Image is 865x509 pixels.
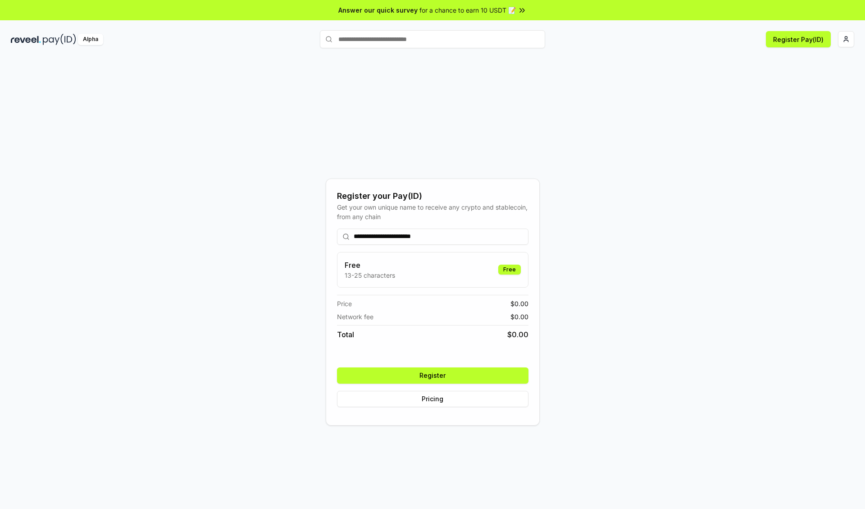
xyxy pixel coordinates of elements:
[337,367,528,384] button: Register
[337,190,528,202] div: Register your Pay(ID)
[345,271,395,280] p: 13-25 characters
[510,312,528,321] span: $ 0.00
[498,265,521,275] div: Free
[43,34,76,45] img: pay_id
[11,34,41,45] img: reveel_dark
[337,202,528,221] div: Get your own unique name to receive any crypto and stablecoin, from any chain
[78,34,103,45] div: Alpha
[510,299,528,308] span: $ 0.00
[419,5,516,15] span: for a chance to earn 10 USDT 📝
[337,299,352,308] span: Price
[337,312,373,321] span: Network fee
[766,31,831,47] button: Register Pay(ID)
[337,391,528,407] button: Pricing
[507,329,528,340] span: $ 0.00
[338,5,418,15] span: Answer our quick survey
[337,329,354,340] span: Total
[345,260,395,271] h3: Free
